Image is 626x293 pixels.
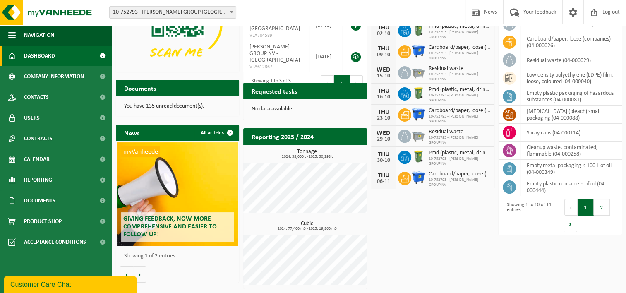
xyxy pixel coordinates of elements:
[429,129,490,135] span: Residual waste
[520,69,622,87] td: low density polyethylene (LDPE) film, loose, coloured (04-000040)
[247,74,301,93] div: Showing 1 to 3 of 3 entries
[194,125,238,141] a: All articles
[429,171,490,178] span: Cardboard/paper, loose (companies)
[24,87,49,108] span: Contacts
[375,52,392,58] div: 09-10
[375,151,392,158] div: THU
[564,216,577,232] button: Next
[411,65,425,79] img: WB-2500-GAL-GY-01
[411,107,425,121] img: WB-1100-HPE-BE-01
[110,7,236,18] span: 10-752793 - LEMAHIEU GROUP NV - OOSTENDE
[375,88,392,94] div: THU
[520,106,622,124] td: [MEDICAL_DATA] (bleach) small packaging (04-000088)
[520,124,622,142] td: spray cans (04-000114)
[520,87,622,106] td: empty plastic packaging of hazardous substances (04-000081)
[350,75,363,92] button: Next
[520,33,622,51] td: cardboard/paper, loose (companies) (04-000026)
[24,25,54,46] span: Navigation
[121,146,160,157] span: myVanheede
[252,106,358,112] p: No data available.
[249,64,303,70] span: VLA612367
[243,83,305,99] h2: Requested tasks
[133,266,146,283] button: Volgende
[375,67,392,73] div: WED
[375,73,392,79] div: 15-10
[311,144,366,161] a: View reporting
[24,128,53,149] span: Contracts
[520,142,622,160] td: cleanup waste, contaminated, flammable (04-000258)
[411,23,425,37] img: WB-0240-HPE-GN-50
[321,75,334,92] button: Previous
[429,44,490,51] span: Cardboard/paper, loose (companies)
[375,172,392,179] div: THU
[24,149,50,170] span: Calendar
[375,158,392,163] div: 30-10
[309,10,342,41] td: [DATE]
[243,128,322,144] h2: Reporting 2025 / 2024
[594,199,610,216] button: 2
[429,156,490,166] span: 10-752793 - [PERSON_NAME] GROUP NV
[503,198,556,233] div: Showing 1 to 10 of 14 entries
[109,6,236,19] span: 10-752793 - LEMAHIEU GROUP NV - OOSTENDE
[520,160,622,178] td: empty metal packaging < 100 L of oil (04-000349)
[429,86,490,93] span: Pmd (plastic, metal, drink cartons) (companies)
[24,211,62,232] span: Product Shop
[24,170,52,190] span: Reporting
[429,72,490,82] span: 10-752793 - [PERSON_NAME] GROUP NV
[4,275,138,293] iframe: chat widget
[411,149,425,163] img: WB-0240-HPE-GN-50
[123,216,217,238] span: Giving feedback, now more comprehensive and easier to follow up!
[411,44,425,58] img: WB-1100-HPE-BE-01
[375,46,392,52] div: THU
[429,93,490,103] span: 10-752793 - [PERSON_NAME] GROUP NV
[429,135,490,145] span: 10-752793 - [PERSON_NAME] GROUP NV
[429,30,490,40] span: 10-752793 - [PERSON_NAME] GROUP NV
[24,108,40,128] span: Users
[375,94,392,100] div: 16-10
[375,115,392,121] div: 23-10
[429,65,490,72] span: Residual waste
[429,23,490,30] span: Pmd (plastic, metal, drink cartons) (companies)
[24,66,84,87] span: Company information
[375,130,392,137] div: WED
[520,178,622,196] td: empty plastic containers of oil (04-000444)
[429,150,490,156] span: Pmd (plastic, metal, drink cartons) (companies)
[309,41,342,72] td: [DATE]
[124,253,235,259] p: Showing 1 of 2 entries
[429,178,490,187] span: 10-752793 - [PERSON_NAME] GROUP NV
[24,232,86,252] span: Acceptance conditions
[249,44,300,63] span: [PERSON_NAME] GROUP NV - [GEOGRAPHIC_DATA]
[520,51,622,69] td: residual waste (04-000029)
[411,86,425,100] img: WB-0240-HPE-GN-50
[124,103,231,109] p: You have 135 unread document(s).
[411,171,425,185] img: WB-1100-HPE-BE-01
[24,46,55,66] span: Dashboard
[247,149,367,159] h3: Tonnage
[334,75,350,92] button: 1
[247,227,367,231] span: 2024: 77,400 m3 - 2025: 19,860 m3
[429,108,490,114] span: Cardboard/paper, loose (companies)
[375,109,392,115] div: THU
[247,221,367,231] h3: Cubic
[578,199,594,216] button: 1
[375,31,392,37] div: 02-10
[116,125,148,141] h2: News
[249,32,303,39] span: VLA704589
[375,24,392,31] div: THU
[375,179,392,185] div: 06-11
[24,190,55,211] span: Documents
[247,155,367,159] span: 2024: 38,000 t - 2025: 30,298 t
[375,137,392,142] div: 29-10
[429,51,490,61] span: 10-752793 - [PERSON_NAME] GROUP NV
[564,199,578,216] button: Previous
[116,80,164,96] h2: Documents
[429,114,490,124] span: 10-752793 - [PERSON_NAME] GROUP NV
[117,142,238,246] a: myVanheede Giving feedback, now more comprehensive and easier to follow up!
[120,266,133,283] button: Vorige
[411,128,425,142] img: WB-2500-GAL-GY-01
